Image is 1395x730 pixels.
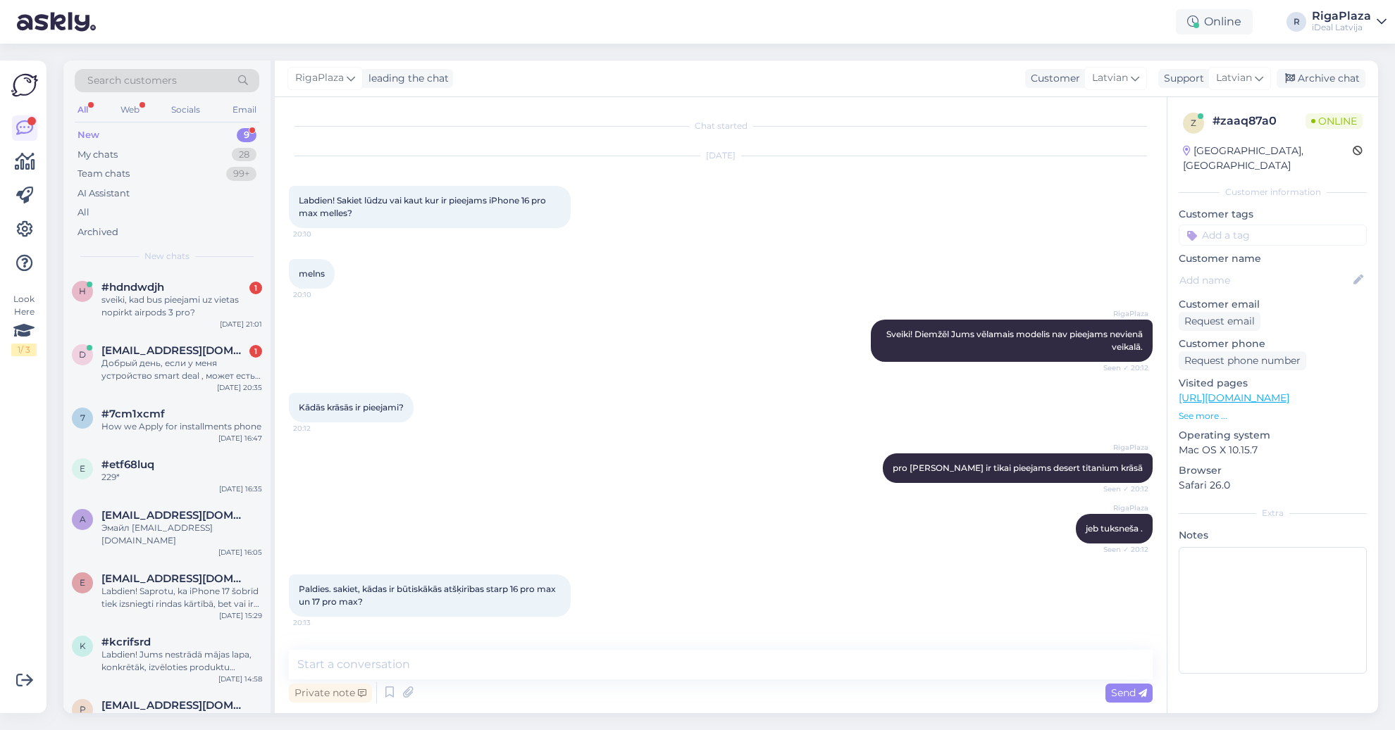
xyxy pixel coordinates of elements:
[1111,686,1147,699] span: Send
[80,463,85,474] span: e
[101,408,165,420] span: #7cm1xcmf
[1312,11,1371,22] div: RigaPlaza
[1176,9,1253,34] div: Online
[299,584,558,607] span: Paldies. sakiet, kādas ir būtiskākās atšķirības starp 16 pro max un 17 pro max?
[1179,351,1306,370] div: Request phone number
[101,699,248,712] span: polinatrokatova6@gmail.com
[363,71,449,86] div: leading the chat
[1277,69,1365,88] div: Archive chat
[219,610,262,621] div: [DATE] 15:29
[218,547,262,558] div: [DATE] 16:05
[1179,272,1351,288] input: Add name
[293,617,346,628] span: 20:13
[893,462,1143,473] span: pro [PERSON_NAME] ir tikai pieejams desert titanium krāsā
[232,148,256,162] div: 28
[101,420,262,433] div: How we Apply for installments phone
[1179,528,1367,543] p: Notes
[101,357,262,382] div: Добрый день, если у меня устройство smart deal , может есть возможность телефон оставить себе ? С...
[299,402,404,413] span: Kādās krāsās ir pieejami?
[1096,484,1148,494] span: Seen ✓ 20:12
[1179,410,1367,422] p: See more ...
[1179,251,1367,266] p: Customer name
[101,458,154,471] span: #etf68luq
[886,329,1145,352] span: Sveiki! Diemžēl Jums vēlamais modelis nav pieejams nevienā veikalā.
[1025,71,1080,86] div: Customer
[1096,636,1148,647] span: RigaPlaza
[11,344,37,356] div: 1 / 3
[1179,312,1260,331] div: Request email
[289,120,1153,132] div: Chat started
[218,674,262,684] div: [DATE] 14:58
[230,101,259,119] div: Email
[299,268,325,279] span: melns
[1096,308,1148,319] span: RigaPlaza
[1213,113,1306,130] div: # zaaq87a0
[80,514,86,524] span: a
[295,70,344,86] span: RigaPlaza
[1312,11,1387,33] a: RigaPlazaiDeal Latvija
[168,101,203,119] div: Socials
[75,101,91,119] div: All
[1158,71,1204,86] div: Support
[1179,207,1367,222] p: Customer tags
[1179,428,1367,443] p: Operating system
[144,250,190,263] span: New chats
[80,704,86,715] span: p
[77,128,99,142] div: New
[293,423,346,434] span: 20:12
[80,641,86,651] span: k
[1312,22,1371,33] div: iDeal Latvija
[11,72,38,99] img: Askly Logo
[101,636,151,648] span: #kcrifsrd
[217,382,262,393] div: [DATE] 20:35
[101,344,248,357] span: dvoitekaite@inbox.lv
[101,585,262,610] div: Labdien! Saprotu, ka iPhone 17 šobrīd tiek izsniegti rindas kārtībā, bet vai ir zināms kas vairāk...
[101,294,262,319] div: sveiki, kad bus pieejami uz vietas nopirkt airpods 3 pro?
[101,522,262,547] div: Эмайл [EMAIL_ADDRESS][DOMAIN_NAME]
[77,167,130,181] div: Team chats
[1286,12,1306,32] div: R
[101,509,248,522] span: andrewcz090@gmail.com
[11,293,37,356] div: Look Here
[1183,144,1353,173] div: [GEOGRAPHIC_DATA], [GEOGRAPHIC_DATA]
[1179,463,1367,478] p: Browser
[101,281,164,294] span: #hdndwdjh
[101,648,262,674] div: Labdien! Jums nestrādā mājas lapa, konkrētāk, izvēloties produktu (jebkuru), nevar atzīmēt nevien...
[1096,363,1148,373] span: Seen ✓ 20:12
[1086,523,1143,534] span: jeb tuksneša .
[1179,186,1367,199] div: Customer information
[77,225,118,239] div: Archived
[80,413,85,423] span: 7
[77,187,130,201] div: AI Assistant
[1191,118,1196,128] span: z
[1216,70,1252,86] span: Latvian
[79,286,86,296] span: h
[237,128,256,142] div: 9
[249,282,262,294] div: 1
[79,349,86,360] span: d
[293,289,346,300] span: 20:10
[1179,391,1289,404] a: [URL][DOMAIN_NAME]
[101,572,248,585] span: evitamurina@gmail.com
[1179,297,1367,312] p: Customer email
[80,577,85,588] span: e
[1096,442,1148,453] span: RigaPlaza
[1306,113,1363,129] span: Online
[220,319,262,329] div: [DATE] 21:01
[293,229,346,239] span: 20:10
[226,167,256,181] div: 99+
[118,101,142,119] div: Web
[289,684,372,703] div: Private note
[299,195,548,218] span: Labdien! Sakiet lūdzu vai kaut kur ir pieejams iPhone 16 pro max melles?
[1096,503,1148,513] span: RigaPlaza
[1179,507,1367,520] div: Extra
[87,73,177,88] span: Search customers
[289,149,1153,162] div: [DATE]
[1179,336,1367,351] p: Customer phone
[1092,70,1128,86] span: Latvian
[1179,443,1367,458] p: Mac OS X 10.15.7
[1096,544,1148,555] span: Seen ✓ 20:12
[219,484,262,494] div: [DATE] 16:35
[77,148,118,162] div: My chats
[77,206,89,220] div: All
